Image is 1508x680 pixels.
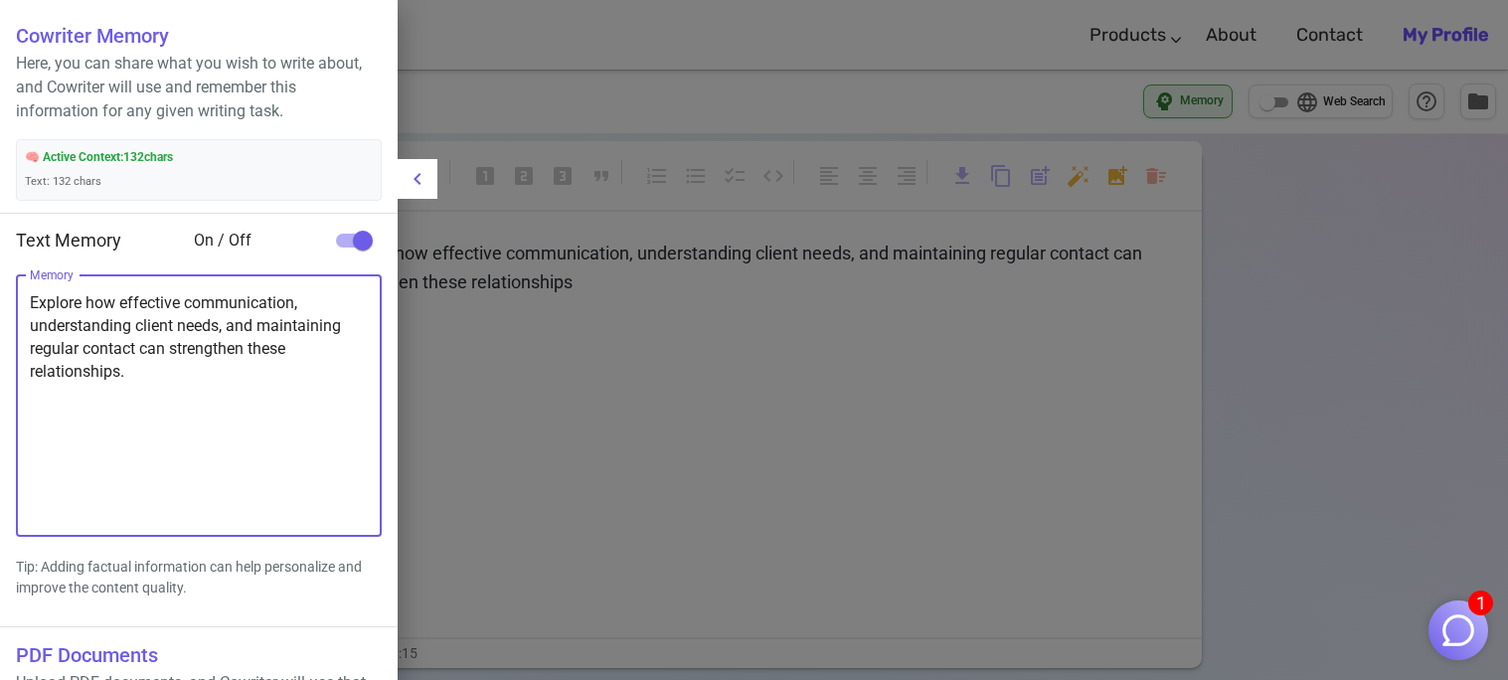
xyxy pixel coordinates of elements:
h6: PDF Documents [16,639,382,671]
label: Memory [30,266,74,283]
h6: Cowriter Memory [16,20,382,52]
textarea: Explore how effective communication, understanding client needs, and maintaining regular contact ... [30,291,368,520]
p: Tip: Adding factual information can help personalize and improve the content quality. [16,557,382,598]
span: Text: 132 chars [25,175,101,188]
button: menu [398,159,437,199]
span: 1 [1468,591,1493,615]
span: Text Memory [16,230,121,251]
img: Close chat [1439,611,1477,649]
span: 🧠 Active Context: 132 chars [25,148,373,168]
span: On / Off [194,229,324,253]
p: Here, you can share what you wish to write about, and Cowriter will use and remember this informa... [16,52,382,123]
